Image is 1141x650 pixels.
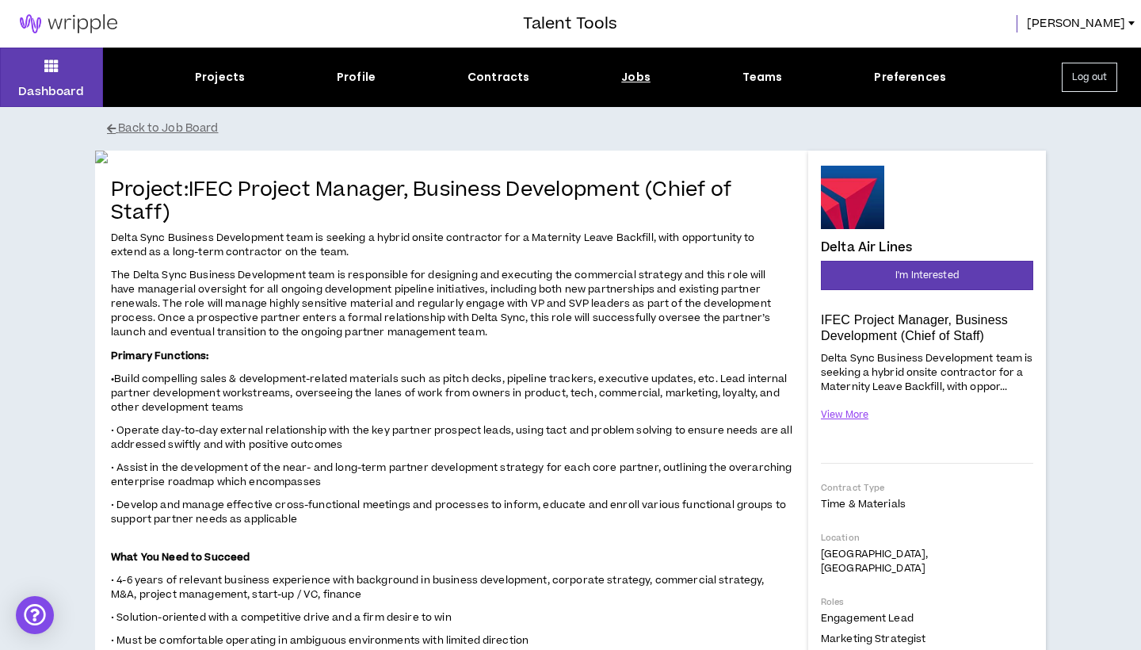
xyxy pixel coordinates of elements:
[821,596,1033,608] p: Roles
[821,312,1033,344] p: IFEC Project Manager, Business Development (Chief of Staff)
[111,573,765,602] span: • 4-6 years of relevant business experience with background in business development, corporate st...
[821,401,868,429] button: View More
[337,69,376,86] div: Profile
[111,633,529,648] span: • Must be comfortable operating in ambiguous environments with limited direction
[111,349,209,363] strong: Primary Functions:
[821,240,912,254] h4: Delta Air Lines
[874,69,946,86] div: Preferences
[821,261,1033,290] button: I'm Interested
[821,547,1033,575] p: [GEOGRAPHIC_DATA], [GEOGRAPHIC_DATA]
[111,372,114,386] strong: •
[821,350,1033,395] p: Delta Sync Business Development team is seeking a hybrid onsite contractor for a Maternity Leave ...
[111,461,792,489] span: • Assist in the development of the near- and long-term partner development strategy for each core...
[95,151,808,163] img: If5NRre97O0EyGp9LF2GTzGWhqxOdcSwmBf3ATVg.jpg
[895,268,959,283] span: I'm Interested
[111,231,755,259] span: Delta Sync Business Development team is seeking a hybrid onsite contractor for a Maternity Leave ...
[821,532,1033,544] p: Location
[111,498,786,526] span: • Develop and manage effective cross-functional meetings and processes to inform, educate and enr...
[111,423,792,452] span: • Operate day-to-day external relationship with the key partner prospect leads, using tact and pr...
[821,632,925,646] span: Marketing Strategist
[467,69,529,86] div: Contracts
[821,482,1033,494] p: Contract Type
[111,610,452,625] span: • Solution-oriented with a competitive drive and a firm desire to win
[821,611,914,625] span: Engagement Lead
[111,179,792,225] h4: Project: IFEC Project Manager, Business Development (Chief of Staff)
[195,69,245,86] div: Projects
[523,12,617,36] h3: Talent Tools
[1062,63,1117,92] button: Log out
[111,372,788,415] span: Build compelling sales & development-related materials such as pitch decks, pipeline trackers, ex...
[16,596,54,634] div: Open Intercom Messenger
[111,268,771,339] span: The Delta Sync Business Development team is responsible for designing and executing the commercia...
[742,69,783,86] div: Teams
[111,550,250,564] strong: What You Need to Succeed
[821,497,1033,511] p: Time & Materials
[1027,15,1125,32] span: [PERSON_NAME]
[107,115,1058,143] button: Back to Job Board
[18,83,84,100] p: Dashboard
